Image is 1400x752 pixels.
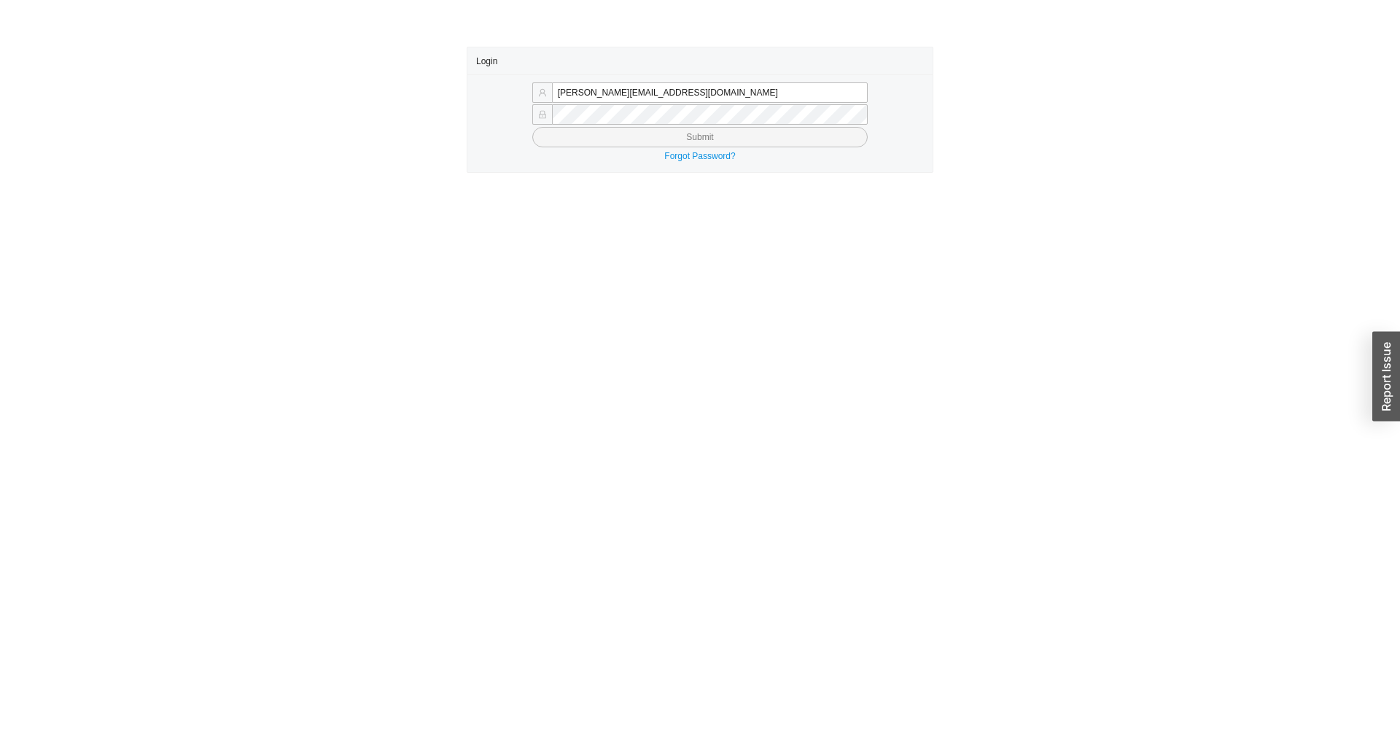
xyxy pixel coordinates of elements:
button: Submit [532,127,868,147]
span: lock [538,110,547,119]
input: Email [552,82,868,103]
span: user [538,88,547,97]
a: Forgot Password? [664,151,735,161]
div: Login [476,47,924,74]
